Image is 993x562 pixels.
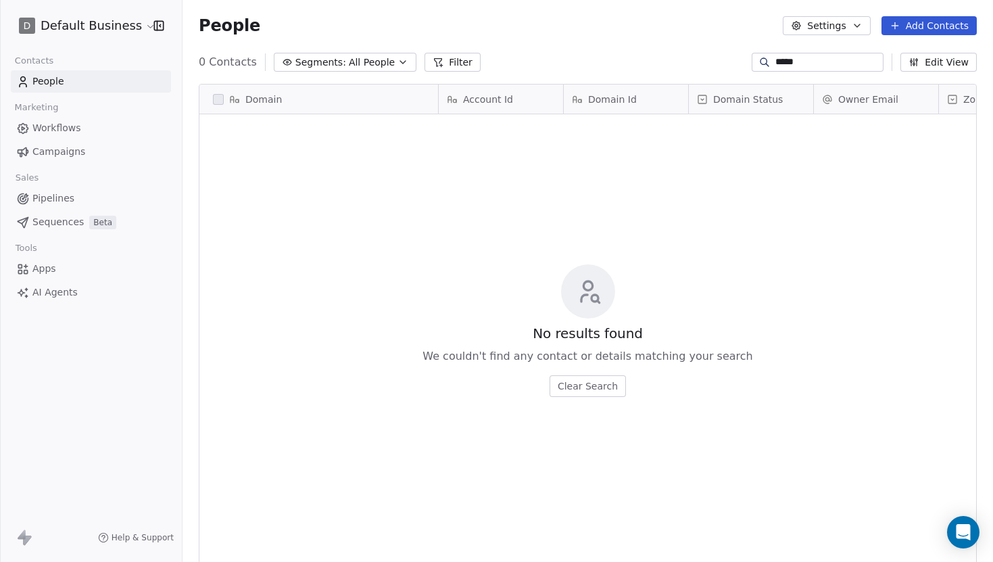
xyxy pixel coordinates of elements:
span: Sequences [32,215,84,229]
span: D [24,19,31,32]
a: Apps [11,258,171,280]
span: People [32,74,64,89]
span: Owner Email [838,93,898,106]
span: Contacts [9,51,59,71]
span: All People [349,55,395,70]
a: SequencesBeta [11,211,171,233]
span: We couldn't find any contact or details matching your search [422,348,752,365]
span: Campaigns [32,145,85,159]
button: DDefault Business [16,14,144,37]
span: Marketing [9,97,64,118]
span: Account Id [463,93,513,106]
button: Edit View [900,53,977,72]
span: No results found [533,324,643,343]
div: Domain [199,85,438,114]
a: Workflows [11,117,171,139]
span: Default Business [41,17,142,34]
span: Tools [9,238,43,258]
span: Domain Id [588,93,637,106]
button: Clear Search [550,375,626,397]
span: Pipelines [32,191,74,206]
span: Domain Status [713,93,783,106]
div: Open Intercom Messenger [947,516,979,548]
div: Account Id [439,85,563,114]
span: Workflows [32,121,81,135]
span: Segments: [295,55,346,70]
a: AI Agents [11,281,171,304]
div: Domain Id [564,85,688,114]
span: AI Agents [32,285,78,300]
div: grid [199,114,439,546]
a: People [11,70,171,93]
a: Help & Support [98,532,174,543]
a: Campaigns [11,141,171,163]
span: 0 Contacts [199,54,257,70]
span: Zone [963,93,988,106]
span: Sales [9,168,45,188]
button: Settings [783,16,870,35]
button: Filter [425,53,481,72]
span: Beta [89,216,116,229]
span: Apps [32,262,56,276]
div: Owner Email [814,85,938,114]
span: Domain [245,93,282,106]
a: Pipelines [11,187,171,210]
button: Add Contacts [881,16,977,35]
span: People [199,16,260,36]
div: Domain Status [689,85,813,114]
span: Help & Support [112,532,174,543]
